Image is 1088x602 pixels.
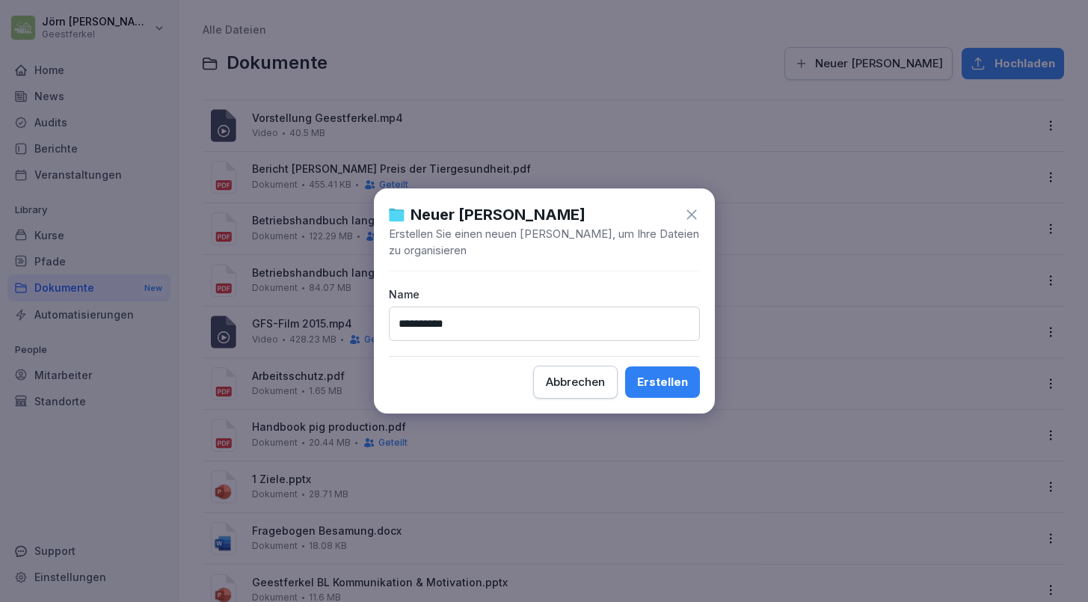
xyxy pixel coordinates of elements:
[637,374,688,390] div: Erstellen
[533,366,618,399] button: Abbrechen
[389,286,700,302] p: Name
[625,366,700,398] button: Erstellen
[411,203,586,226] h1: Neuer [PERSON_NAME]
[389,226,700,259] p: Erstellen Sie einen neuen [PERSON_NAME], um Ihre Dateien zu organisieren
[546,374,605,390] div: Abbrechen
